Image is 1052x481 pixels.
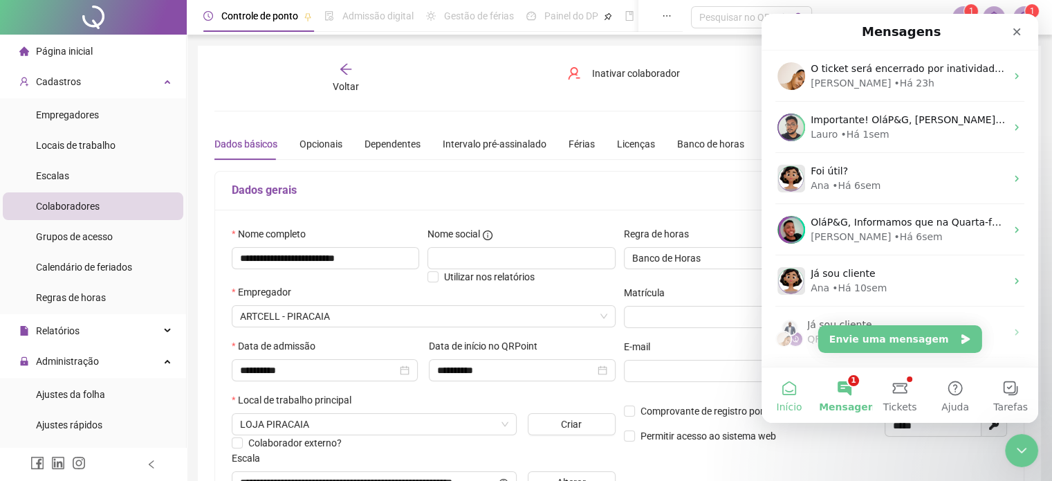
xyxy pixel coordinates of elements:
span: file-done [324,11,334,21]
span: clock-circle [203,11,213,21]
button: Inativar colaborador [557,62,690,84]
div: Férias [569,136,595,152]
div: • Há 1sem [79,114,127,128]
span: Admissão digital [342,10,414,21]
img: Profile image for João [16,202,44,230]
img: Profile image for Ana [16,151,44,179]
span: Banco de Horas [632,248,933,269]
label: Escala [232,451,269,466]
sup: Atualize o seu contato no menu Meus Dados [1025,4,1039,18]
span: Permitir acesso ao sistema web [640,430,776,442]
span: Locais de trabalho [36,140,116,151]
span: Cadastros [36,76,81,87]
span: file [19,326,29,336]
span: info-circle [483,230,492,240]
span: Nome social [427,226,480,242]
div: • Há 23h [132,62,173,77]
span: pushpin [604,12,612,21]
label: Regra de horas [624,226,698,242]
span: user-add [19,77,29,87]
span: Início [15,388,40,398]
sup: 1 [964,4,978,18]
span: ARTCELL - PIRACAIA [240,306,607,327]
h5: Dados gerais [232,182,1007,199]
div: QRPoint [46,318,84,333]
span: Página inicial [36,46,93,57]
iframe: Intercom live chat [1005,434,1038,467]
div: • Há 10sem [71,267,125,282]
label: Empregador [232,284,300,300]
button: Tickets [111,354,166,409]
span: Ajuda [180,388,207,398]
span: Comprovante de registro por e-mail? [640,406,796,417]
span: Controle de ponto [221,10,298,21]
div: Lauro [49,114,76,128]
span: Utilizar nos relatórios [444,271,535,282]
img: Profile image for Lauro [16,100,44,127]
span: Administração [36,356,99,367]
span: pushpin [304,12,312,21]
img: 7483 [1014,7,1035,28]
span: Voltar [333,81,359,92]
span: user-delete [567,66,581,80]
img: Profile image for Ana [16,253,44,281]
span: Ajustes rápidos [36,419,102,430]
span: Painel do DP [544,10,598,21]
span: left [147,460,156,469]
span: Grupos de acesso [36,231,113,242]
span: Mensagens [57,388,119,398]
span: LOJA PIRACAIA [240,414,508,435]
span: linkedin [51,456,65,470]
span: facebook [30,456,44,470]
label: Local de trabalho principal [232,392,360,408]
span: Foi útil? [49,152,86,163]
span: P&G COMERCIO DE TELEFONIA LTDA EPP- FILIAL [820,10,944,25]
span: Tarefas [232,388,266,398]
span: arrow-left [339,62,353,76]
span: Já sou cliente [46,305,110,316]
button: Tarefas [221,354,277,409]
span: O ticket será encerrado por inatividade. Caso ainda tenha dúvidas, ou precise de qualquer suporte... [49,49,851,60]
span: 1 [969,6,974,16]
span: lock [19,356,29,366]
div: Licenças [617,136,655,152]
button: Criar [528,413,616,435]
div: Banco de horas [677,136,744,152]
span: Colaborador externo? [248,437,342,448]
label: Data de início no QRPoint [429,338,546,354]
span: Colaboradores [36,201,100,212]
div: Intervalo pré-assinalado [443,136,546,152]
label: Matrícula [624,285,674,300]
span: Criar [561,417,582,432]
span: Já sou cliente [49,254,113,265]
span: Relatórios [36,325,80,336]
label: Nome completo [232,226,315,242]
img: Financeiro avatar [26,317,42,334]
span: bell [988,11,1000,24]
div: [PERSON_NAME] [49,216,129,230]
span: Tickets [122,388,156,398]
button: Ajuda [166,354,221,409]
span: Calendário de feriados [36,262,132,273]
span: 1 [1030,6,1035,16]
label: E-mail [624,339,659,354]
span: Gestão de férias [444,10,514,21]
span: instagram [72,456,86,470]
div: [PERSON_NAME] [49,62,129,77]
span: dashboard [526,11,536,21]
span: book [625,11,634,21]
button: Mensagens [55,354,111,409]
img: Gabriel avatar [14,317,30,334]
div: Opcionais [299,136,342,152]
span: sun [426,11,436,21]
label: Data de admissão [232,338,324,354]
span: home [19,46,29,56]
iframe: Intercom live chat [762,14,1038,423]
span: notification [957,11,970,24]
div: • Há 6sem [132,216,181,230]
div: • Há 6sem [71,165,119,179]
span: Escalas [36,170,69,181]
span: search [794,12,804,23]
